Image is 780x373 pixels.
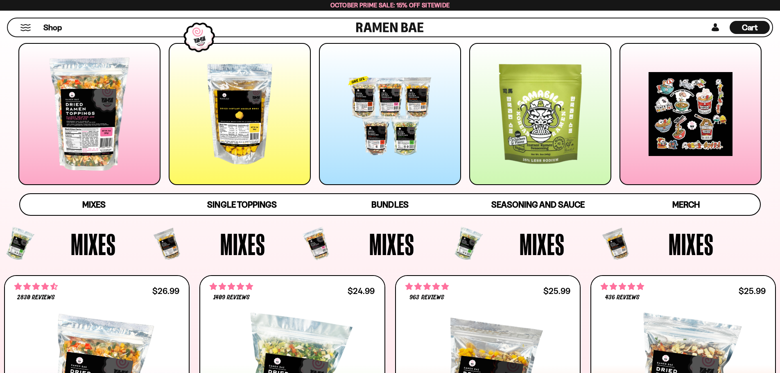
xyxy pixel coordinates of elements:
span: October Prime Sale: 15% off Sitewide [330,1,450,9]
div: $24.99 [348,287,375,295]
span: Mixes [71,229,116,259]
span: Shop [43,22,62,33]
div: $25.99 [739,287,766,295]
span: Merch [672,199,700,210]
span: 963 reviews [409,294,444,301]
span: 436 reviews [605,294,640,301]
span: 2830 reviews [17,294,55,301]
button: Mobile Menu Trigger [20,24,31,31]
a: Mixes [20,194,168,215]
span: Bundles [371,199,408,210]
span: Mixes [369,229,414,259]
a: Seasoning and Sauce [464,194,612,215]
a: Bundles [316,194,464,215]
span: Cart [742,23,758,32]
a: Merch [612,194,760,215]
span: Mixes [220,229,265,259]
a: Single Toppings [168,194,316,215]
span: Mixes [520,229,565,259]
span: 4.76 stars [601,281,644,292]
a: Shop [43,21,62,34]
span: 4.68 stars [14,281,58,292]
span: Single Toppings [207,199,276,210]
div: Cart [730,18,770,36]
span: 4.76 stars [210,281,253,292]
span: 4.75 stars [405,281,449,292]
div: $26.99 [152,287,179,295]
span: 1409 reviews [213,294,250,301]
span: Mixes [669,229,714,259]
div: $25.99 [543,287,570,295]
span: Seasoning and Sauce [491,199,584,210]
span: Mixes [82,199,106,210]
